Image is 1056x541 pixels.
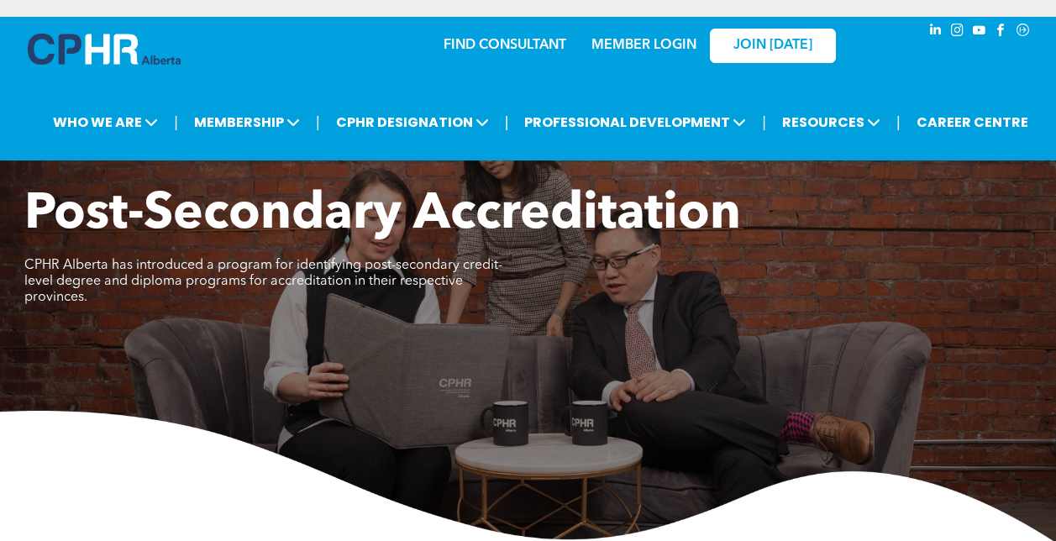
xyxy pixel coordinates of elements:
[927,21,945,44] a: linkedin
[992,21,1011,44] a: facebook
[444,39,566,52] a: FIND CONSULTANT
[24,259,502,304] span: CPHR Alberta has introduced a program for identifying post-secondary credit-level degree and dipl...
[733,38,812,54] span: JOIN [DATE]
[912,107,1033,138] a: CAREER CENTRE
[1014,21,1032,44] a: Social network
[189,107,305,138] span: MEMBERSHIP
[316,105,320,139] li: |
[48,107,163,138] span: WHO WE ARE
[24,190,741,240] span: Post-Secondary Accreditation
[174,105,178,139] li: |
[762,105,766,139] li: |
[331,107,494,138] span: CPHR DESIGNATION
[710,29,836,63] a: JOIN [DATE]
[777,107,885,138] span: RESOURCES
[591,39,696,52] a: MEMBER LOGIN
[28,34,181,65] img: A blue and white logo for cp alberta
[970,21,989,44] a: youtube
[519,107,751,138] span: PROFESSIONAL DEVELOPMENT
[896,105,901,139] li: |
[948,21,967,44] a: instagram
[505,105,509,139] li: |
